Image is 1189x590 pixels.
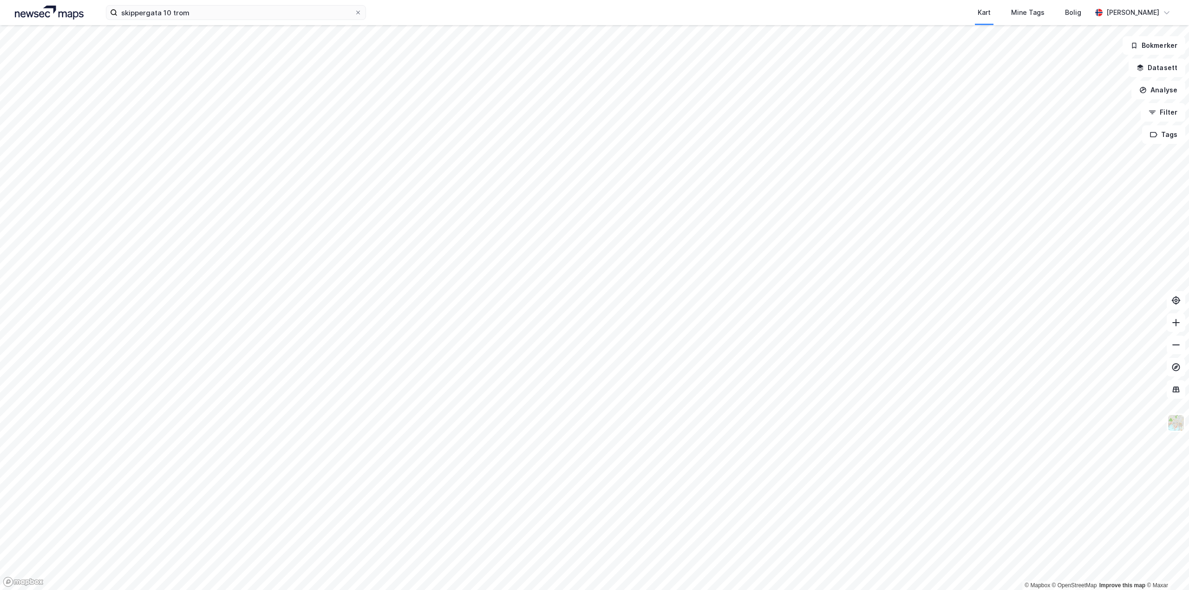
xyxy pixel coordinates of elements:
[1167,414,1185,432] img: Z
[1141,103,1185,122] button: Filter
[1123,36,1185,55] button: Bokmerker
[1065,7,1081,18] div: Bolig
[978,7,991,18] div: Kart
[1106,7,1159,18] div: [PERSON_NAME]
[3,577,44,587] a: Mapbox homepage
[118,6,354,19] input: Søk på adresse, matrikkel, gårdeiere, leietakere eller personer
[1143,545,1189,590] iframe: Chat Widget
[1011,7,1045,18] div: Mine Tags
[15,6,84,19] img: logo.a4113a55bc3d86da70a041830d287a7e.svg
[1143,545,1189,590] div: Kontrollprogram for chat
[1129,58,1185,77] button: Datasett
[1025,582,1050,589] a: Mapbox
[1052,582,1097,589] a: OpenStreetMap
[1099,582,1145,589] a: Improve this map
[1142,125,1185,144] button: Tags
[1131,81,1185,99] button: Analyse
